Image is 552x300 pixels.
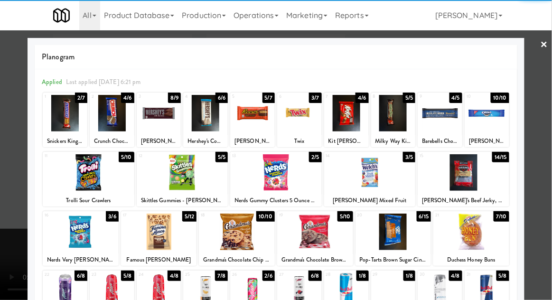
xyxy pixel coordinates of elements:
[43,135,87,147] div: Snickers King Size
[45,211,81,219] div: 16
[256,211,275,222] div: 10/10
[185,93,206,101] div: 4
[262,93,275,103] div: 5/7
[185,135,226,147] div: Hershey's Cookies 'n' Creme Candy Bars
[75,271,87,281] div: 6/8
[467,93,487,101] div: 10
[277,254,353,266] div: Grandma's Chocolate Brownie Cookie
[465,135,509,147] div: [PERSON_NAME]'s
[262,271,275,281] div: 2/6
[138,195,227,206] div: Skittles Gummies - [PERSON_NAME]
[326,152,370,160] div: 14
[496,271,509,281] div: 5/8
[44,254,117,266] div: Nerds Very [PERSON_NAME] Gummy Clusters
[45,93,65,101] div: 1
[418,135,462,147] div: Barebells Chocolate Dough Protein Bar
[42,77,62,86] span: Applied
[373,93,393,101] div: 8
[43,152,134,206] div: 115/10Trolli Sour Crawlers
[44,135,86,147] div: Snickers King Size
[139,152,182,160] div: 12
[121,271,134,281] div: 5/8
[137,195,228,206] div: Skittles Gummies - [PERSON_NAME]
[326,93,346,101] div: 7
[324,135,369,147] div: Kit [PERSON_NAME] Size
[433,211,509,266] div: 217/10Duchess Honey Buns
[277,135,322,147] div: Twix
[418,152,509,206] div: 1514/15[PERSON_NAME]'s Beef Jerky, Original
[215,271,228,281] div: 7/8
[357,254,430,266] div: Pop-Tarts Brown Sugar Cinnamon
[200,254,273,266] div: Grandma's Chocolate Chip Cookie
[356,93,368,103] div: 4/6
[182,211,196,222] div: 5/12
[277,93,322,147] div: 63/7Twix
[371,135,416,147] div: Milky Way King Size
[357,211,393,219] div: 20
[75,93,87,103] div: 2/7
[324,93,369,147] div: 74/6Kit [PERSON_NAME] Size
[168,271,181,281] div: 4/8
[309,152,321,162] div: 2/5
[232,93,253,101] div: 5
[45,271,65,279] div: 22
[90,135,134,147] div: Crunch Chocolate Bar
[119,152,134,162] div: 5/10
[139,93,159,101] div: 3
[43,211,119,266] div: 163/6Nerds Very [PERSON_NAME] Gummy Clusters
[230,195,322,206] div: Nerds Gummy Clusters 5 Ounce Medium Peg Bag
[183,93,228,147] div: 46/6Hershey's Cookies 'n' Creme Candy Bars
[45,152,88,160] div: 11
[168,93,181,103] div: 8/9
[403,93,415,103] div: 5/5
[279,254,352,266] div: Grandma's Chocolate Brownie Cookie
[121,211,197,266] div: 175/12Famous [PERSON_NAME]
[66,77,141,86] span: Last applied [DATE] 6:21 pm
[137,135,181,147] div: [PERSON_NAME]
[43,93,87,147] div: 12/7Snickers King Size
[91,135,133,147] div: Crunch Chocolate Bar
[491,93,509,103] div: 10/10
[279,135,320,147] div: Twix
[232,271,253,279] div: 26
[420,271,440,279] div: 30
[433,254,509,266] div: Duchess Honey Buns
[494,211,509,222] div: 7/10
[106,211,118,222] div: 3/6
[199,211,275,266] div: 1810/10Grandma's Chocolate Chip Cookie
[403,271,415,281] div: 1/8
[279,93,299,101] div: 6
[277,211,353,266] div: 195/10Grandma's Chocolate Brownie Cookie
[183,135,228,147] div: Hershey's Cookies 'n' Creme Candy Bars
[139,271,159,279] div: 24
[465,93,509,147] div: 1010/10[PERSON_NAME]'s
[201,211,237,219] div: 18
[418,93,462,147] div: 94/5Barebells Chocolate Dough Protein Bar
[92,271,112,279] div: 23
[232,135,273,147] div: [PERSON_NAME] Milk Chocolate Peanut Butter
[356,211,431,266] div: 206/15Pop-Tarts Brown Sugar Cinnamon
[420,152,463,160] div: 15
[215,152,228,162] div: 5/5
[324,195,416,206] div: [PERSON_NAME] Mixed Fruit
[230,135,275,147] div: [PERSON_NAME] Milk Chocolate Peanut Butter
[122,254,196,266] div: Famous [PERSON_NAME]
[230,93,275,147] div: 55/7[PERSON_NAME] Milk Chocolate Peanut Butter
[137,93,181,147] div: 38/9[PERSON_NAME]
[137,152,228,206] div: 125/5Skittles Gummies - [PERSON_NAME]
[185,271,206,279] div: 25
[309,271,321,281] div: 6/8
[373,135,414,147] div: Milky Way King Size
[541,30,548,60] a: ×
[420,93,440,101] div: 9
[356,271,368,281] div: 1/8
[337,211,353,222] div: 5/10
[121,254,197,266] div: Famous [PERSON_NAME]
[356,254,431,266] div: Pop-Tarts Brown Sugar Cinnamon
[467,271,487,279] div: 31
[90,93,134,147] div: 24/6Crunch Chocolate Bar
[43,254,119,266] div: Nerds Very [PERSON_NAME] Gummy Clusters
[435,211,471,219] div: 21
[230,152,322,206] div: 132/5Nerds Gummy Clusters 5 Ounce Medium Peg Bag
[309,93,321,103] div: 3/7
